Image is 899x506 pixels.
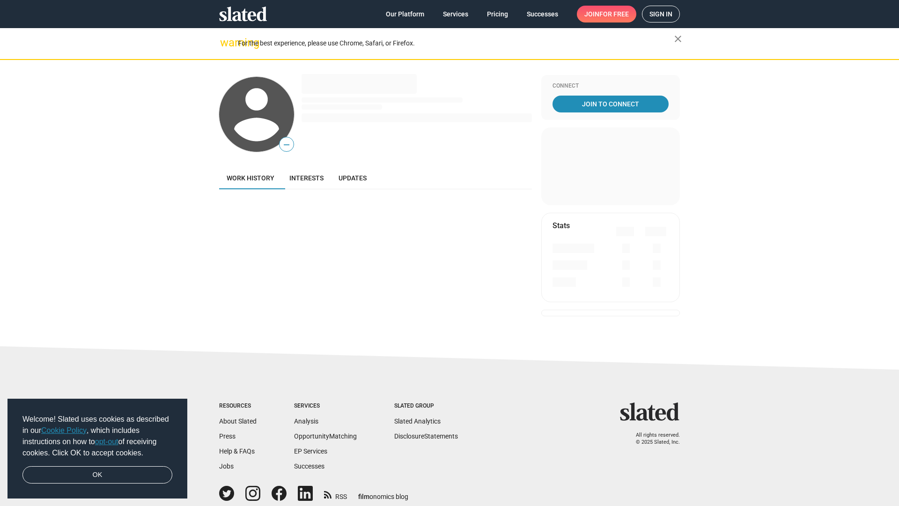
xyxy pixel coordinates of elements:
[219,447,255,455] a: Help & FAQs
[386,6,424,22] span: Our Platform
[22,414,172,459] span: Welcome! Slated uses cookies as described in our , which includes instructions on how to of recei...
[487,6,508,22] span: Pricing
[378,6,432,22] a: Our Platform
[519,6,566,22] a: Successes
[649,6,672,22] span: Sign in
[219,432,236,440] a: Press
[294,402,357,410] div: Services
[289,174,324,182] span: Interests
[642,6,680,22] a: Sign in
[577,6,636,22] a: Joinfor free
[331,167,374,189] a: Updates
[584,6,629,22] span: Join
[219,462,234,470] a: Jobs
[22,466,172,484] a: dismiss cookie message
[554,96,667,112] span: Join To Connect
[394,417,441,425] a: Slated Analytics
[443,6,468,22] span: Services
[324,487,347,501] a: RSS
[553,82,669,90] div: Connect
[7,399,187,499] div: cookieconsent
[294,432,357,440] a: OpportunityMatching
[294,447,327,455] a: EP Services
[219,402,257,410] div: Resources
[394,402,458,410] div: Slated Group
[527,6,558,22] span: Successes
[553,221,570,231] mat-card-title: Stats
[294,417,318,425] a: Analysis
[280,139,294,151] span: —
[339,174,367,182] span: Updates
[435,6,476,22] a: Services
[227,174,274,182] span: Work history
[358,493,369,500] span: film
[95,438,118,446] a: opt-out
[220,37,231,48] mat-icon: warning
[238,37,674,50] div: For the best experience, please use Chrome, Safari, or Firefox.
[282,167,331,189] a: Interests
[358,485,408,501] a: filmonomics blog
[41,426,87,434] a: Cookie Policy
[479,6,516,22] a: Pricing
[626,432,680,446] p: All rights reserved. © 2025 Slated, Inc.
[219,167,282,189] a: Work history
[219,417,257,425] a: About Slated
[394,432,458,440] a: DisclosureStatements
[294,462,324,470] a: Successes
[672,33,684,45] mat-icon: close
[553,96,669,112] a: Join To Connect
[599,6,629,22] span: for free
